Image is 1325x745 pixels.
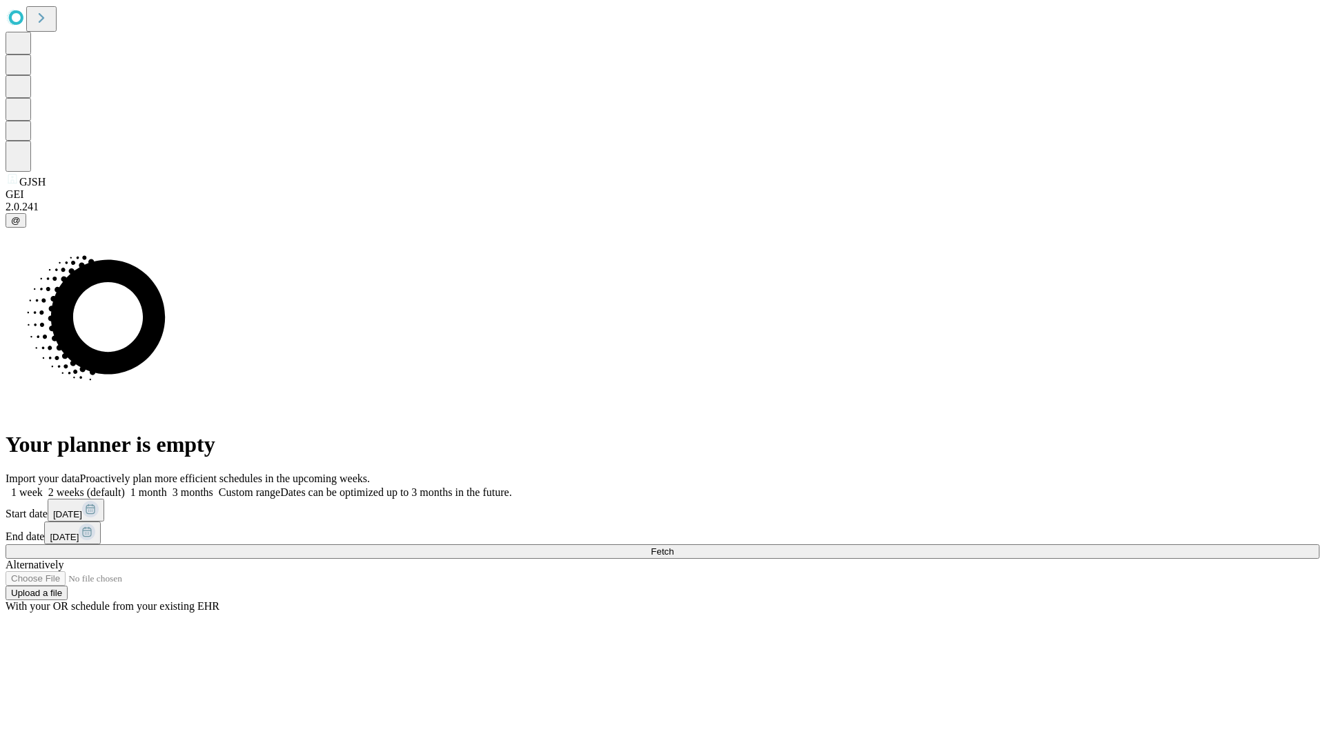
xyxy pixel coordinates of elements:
button: Fetch [6,544,1319,559]
span: [DATE] [50,532,79,542]
button: @ [6,213,26,228]
span: [DATE] [53,509,82,519]
div: End date [6,521,1319,544]
span: With your OR schedule from your existing EHR [6,600,219,612]
span: Import your data [6,473,80,484]
h1: Your planner is empty [6,432,1319,457]
div: Start date [6,499,1319,521]
span: 1 month [130,486,167,498]
div: 2.0.241 [6,201,1319,213]
button: Upload a file [6,586,68,600]
span: @ [11,215,21,226]
span: 3 months [173,486,213,498]
span: Fetch [651,546,674,557]
span: Alternatively [6,559,63,570]
div: GEI [6,188,1319,201]
span: Proactively plan more efficient schedules in the upcoming weeks. [80,473,370,484]
span: GJSH [19,176,46,188]
span: Custom range [219,486,280,498]
button: [DATE] [48,499,104,521]
button: [DATE] [44,521,101,544]
span: 2 weeks (default) [48,486,125,498]
span: Dates can be optimized up to 3 months in the future. [280,486,511,498]
span: 1 week [11,486,43,498]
